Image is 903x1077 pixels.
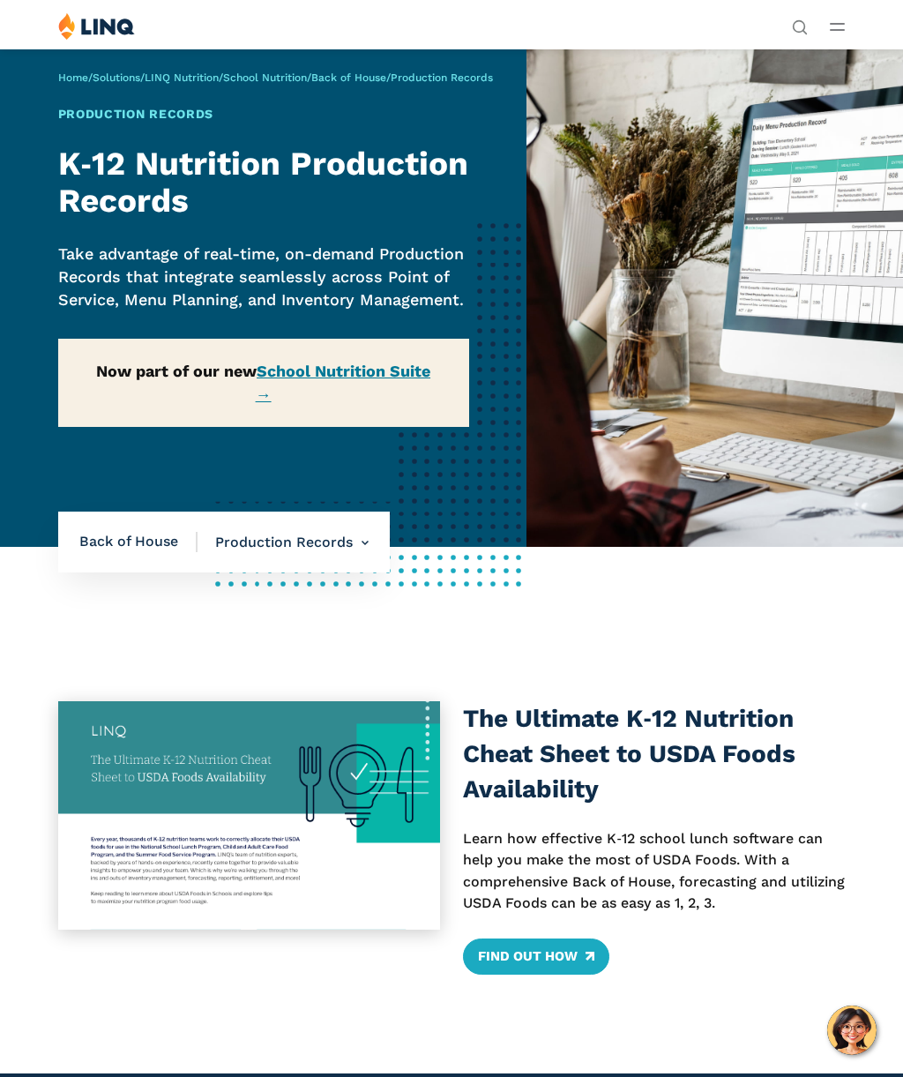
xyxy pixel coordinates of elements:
a: Solutions [93,71,140,84]
span: Back of House [79,532,198,551]
h1: Production Records [58,105,469,123]
button: Open Main Menu [830,17,845,36]
strong: Now part of our new [96,362,430,404]
strong: K‑12 Nutrition Production Records [58,145,468,221]
p: Take advantage of real-time, on-demand Production Records that integrate seamlessly across Point ... [58,243,469,310]
span: Production Records [391,71,493,84]
a: Home [58,71,88,84]
a: Find Out How [463,939,608,974]
h3: The Ultimate K‑12 Nutrition Cheat Sheet to USDA Foods Availability [463,701,845,806]
span: / / / / / [58,71,493,84]
nav: Utility Navigation [792,12,808,34]
button: Hello, have a question? Let’s chat. [827,1006,877,1055]
button: Open Search Bar [792,18,808,34]
img: Production Records Banner [526,49,903,547]
a: LINQ Nutrition [145,71,219,84]
p: Learn how effective K‑12 school lunch software can help you make the most of USDA Foods. With a c... [463,828,845,914]
a: Back of House [311,71,386,84]
a: School Nutrition [223,71,307,84]
img: LINQ | K‑12 Software [58,12,135,40]
li: Production Records [198,512,369,573]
